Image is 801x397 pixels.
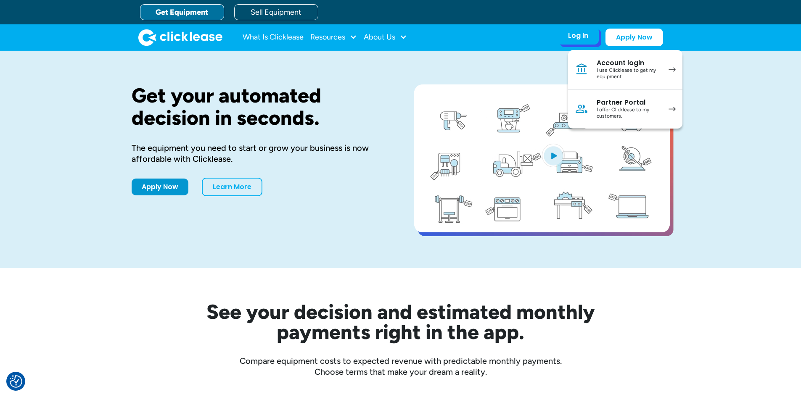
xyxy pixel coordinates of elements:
a: What Is Clicklease [243,29,304,46]
img: arrow [669,67,676,72]
img: Person icon [575,102,588,116]
a: Sell Equipment [234,4,318,20]
img: Blue play button logo on a light blue circular background [542,144,565,167]
div: About Us [364,29,407,46]
a: Account loginI use Clicklease to get my equipment [568,50,682,89]
img: Revisit consent button [10,375,22,388]
div: I offer Clicklease to my customers. [597,107,660,120]
a: Learn More [202,178,262,196]
h1: Get your automated decision in seconds. [132,84,387,129]
button: Consent Preferences [10,375,22,388]
a: home [138,29,222,46]
a: Apply Now [605,29,663,46]
img: arrow [669,107,676,111]
h2: See your decision and estimated monthly payments right in the app. [165,302,636,342]
a: Apply Now [132,179,188,195]
a: Partner PortalI offer Clicklease to my customers. [568,89,682,129]
a: open lightbox [414,84,670,232]
img: Bank icon [575,63,588,76]
div: Account login [597,59,660,67]
a: Get Equipment [140,4,224,20]
div: Log In [568,32,588,40]
div: The equipment you need to start or grow your business is now affordable with Clicklease. [132,142,387,164]
div: I use Clicklease to get my equipment [597,67,660,80]
div: Partner Portal [597,98,660,107]
nav: Log In [568,50,682,129]
div: Compare equipment costs to expected revenue with predictable monthly payments. Choose terms that ... [132,355,670,377]
div: Resources [310,29,357,46]
img: Clicklease logo [138,29,222,46]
